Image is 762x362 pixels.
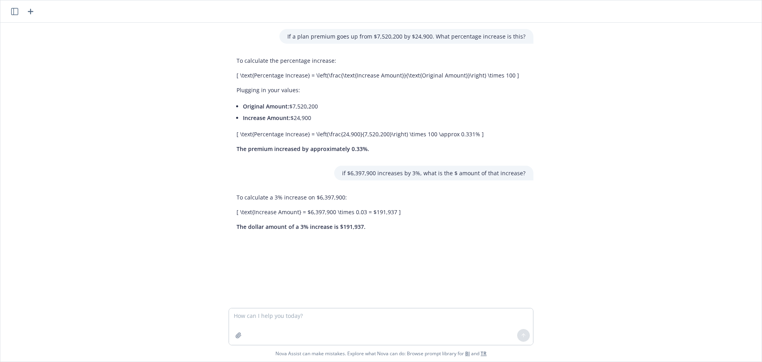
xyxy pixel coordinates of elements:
[465,350,470,357] a: BI
[237,130,519,138] p: [ \text{Percentage Increase} = \left(\frac{24,900}{7,520,200}\right) \times 100 \approx 0.331% ]
[243,112,519,124] li: $24,900
[342,169,525,177] p: if $6,397,900 increases by 3%, what is the $ amount of that increase?
[237,86,519,94] p: Plugging in your values:
[237,56,519,65] p: To calculate the percentage increase:
[287,32,525,41] p: If a plan premium goes up from $7,520,200 by $24,900. What percentage increase is this?
[243,101,519,112] li: $7,520,200
[237,223,366,230] span: The dollar amount of a 3% increase is $191,937.
[237,145,369,153] span: The premium increased by approximately 0.33%.
[237,208,401,216] p: [ \text{Increase Amount} = $6,397,900 \times 0.03 = $191,937 ]
[243,103,289,110] span: Original Amount:
[481,350,487,357] a: TR
[243,114,291,122] span: Increase Amount:
[237,193,401,201] p: To calculate a 3% increase on $6,397,900:
[237,71,519,79] p: [ \text{Percentage Increase} = \left(\frac{\text{Increase Amount}}{\text{Original Amount}}\right)...
[4,345,758,362] span: Nova Assist can make mistakes. Explore what Nova can do: Browse prompt library for and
